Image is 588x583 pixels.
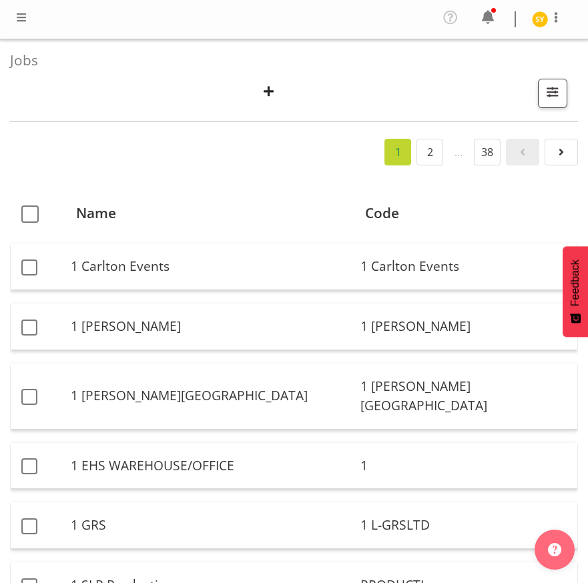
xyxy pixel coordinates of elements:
td: 1 Carlton Events [65,243,354,290]
td: 1 [355,443,577,490]
img: help-xxl-2.png [548,543,561,556]
a: 2 [416,139,443,165]
button: Create New Job [255,79,283,108]
span: Name [76,203,116,223]
td: 1 EHS WAREHOUSE/OFFICE [65,443,354,490]
img: seon-young-belding8911.jpg [532,11,548,27]
td: 1 GRS [65,502,354,549]
h4: Jobs [10,53,567,68]
button: Feedback - Show survey [563,246,588,337]
td: 1 [PERSON_NAME] [355,304,577,350]
a: 38 [474,139,501,165]
td: 1 [PERSON_NAME] [65,304,354,350]
td: 1 [PERSON_NAME][GEOGRAPHIC_DATA] [355,364,577,430]
button: Filter Jobs [538,79,567,108]
td: 1 [PERSON_NAME][GEOGRAPHIC_DATA] [65,364,354,430]
td: 1 L-GRSLTD [355,502,577,549]
span: Feedback [569,259,581,306]
td: 1 Carlton Events [355,243,577,290]
span: Code [365,203,399,223]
